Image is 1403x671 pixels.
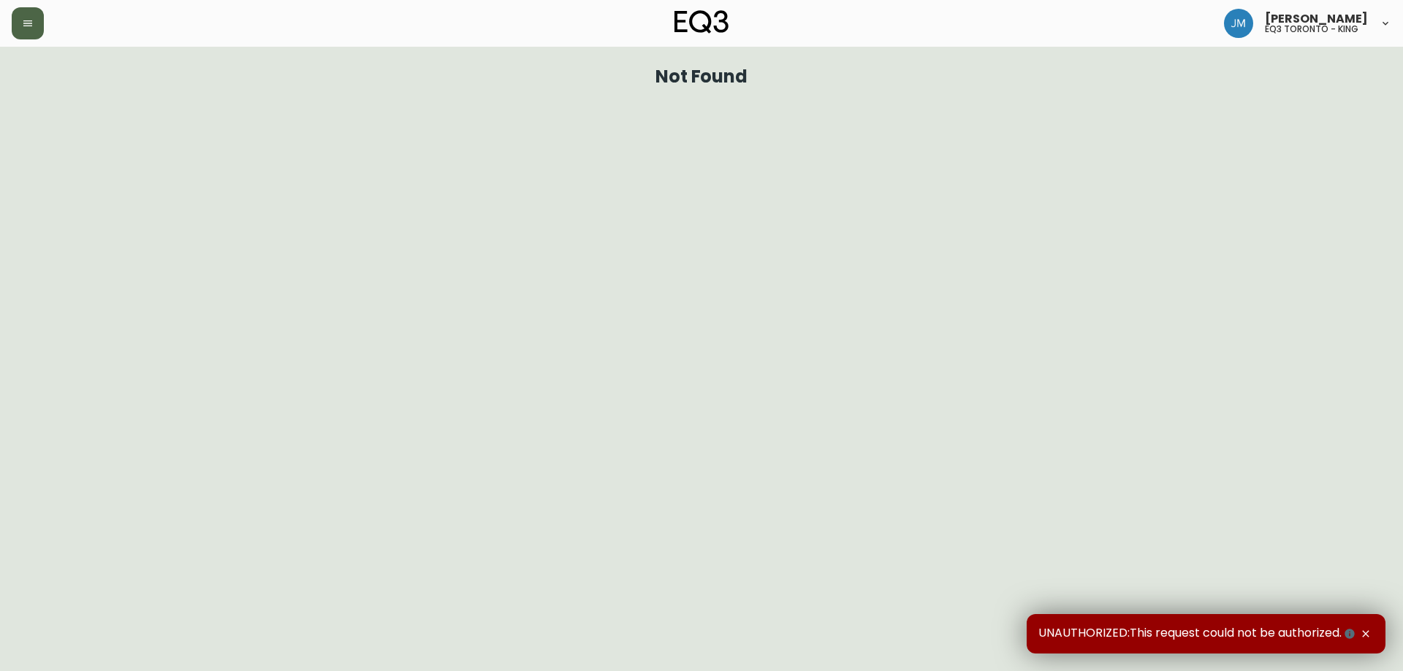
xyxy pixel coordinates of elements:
[655,70,748,83] h1: Not Found
[1265,25,1358,34] h5: eq3 toronto - king
[1224,9,1253,38] img: b88646003a19a9f750de19192e969c24
[1265,13,1368,25] span: [PERSON_NAME]
[1038,626,1358,642] span: UNAUTHORIZED:This request could not be authorized.
[674,10,729,34] img: logo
